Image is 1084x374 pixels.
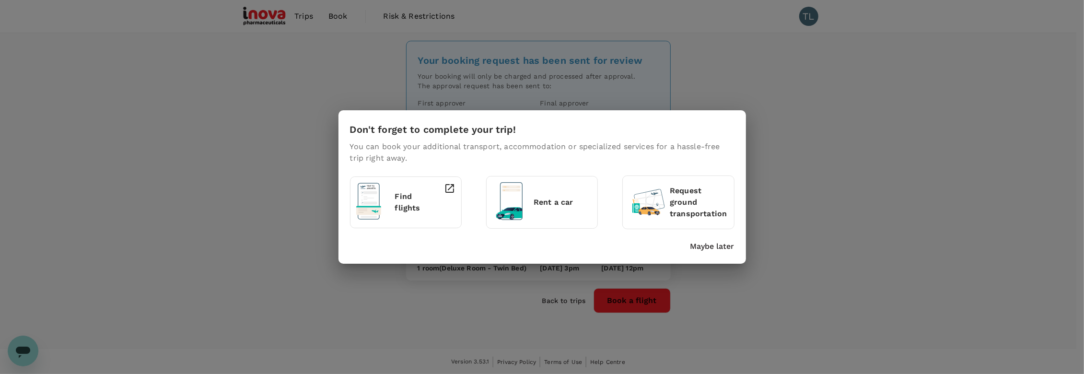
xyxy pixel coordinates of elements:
[395,191,425,214] p: Find flights
[670,185,728,220] p: Request ground transportation
[534,197,592,208] p: Rent a car
[350,141,734,164] p: You can book your additional transport, accommodation or specialized services for a hassle-free t...
[350,122,516,137] h6: Don't forget to complete your trip!
[690,241,734,252] button: Maybe later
